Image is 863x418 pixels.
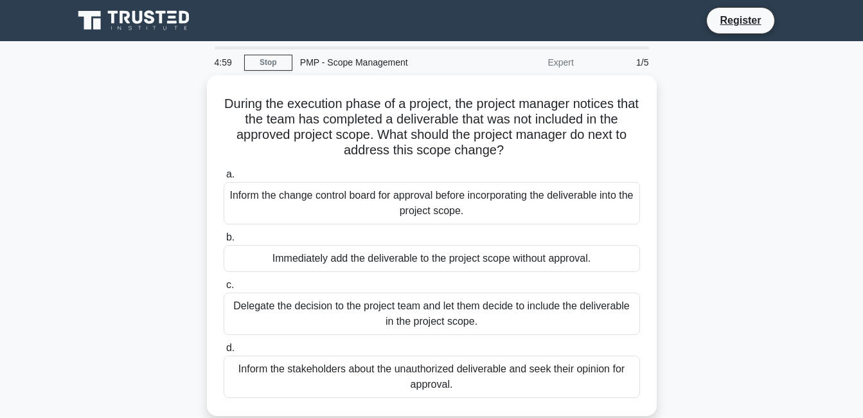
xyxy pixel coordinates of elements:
[224,293,640,335] div: Delegate the decision to the project team and let them decide to include the deliverable in the p...
[226,342,235,353] span: d.
[224,245,640,272] div: Immediately add the deliverable to the project scope without approval.
[292,50,469,75] div: PMP - Scope Management
[224,182,640,224] div: Inform the change control board for approval before incorporating the deliverable into the projec...
[712,12,769,28] a: Register
[222,96,641,159] h5: During the execution phase of a project, the project manager notices that the team has completed ...
[226,232,235,242] span: b.
[582,50,657,75] div: 1/5
[226,279,234,290] span: c.
[224,356,640,398] div: Inform the stakeholders about the unauthorized deliverable and seek their opinion for approval.
[469,50,582,75] div: Expert
[244,55,292,71] a: Stop
[226,168,235,179] span: a.
[207,50,244,75] div: 4:59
